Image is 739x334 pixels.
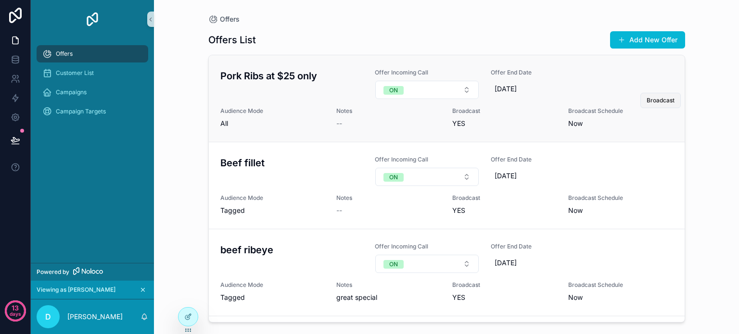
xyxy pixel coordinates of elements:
span: Offer End Date [491,156,595,163]
span: Audience Mode [220,194,325,202]
span: Audience Mode [220,281,325,289]
span: YES [452,119,557,128]
span: Offers [220,14,240,24]
a: Customer List [37,64,148,82]
span: [DATE] [495,84,591,94]
span: Audience Mode [220,107,325,115]
span: Customer List [56,69,94,77]
span: Broadcast Schedule [568,107,673,115]
div: ON [389,260,398,269]
a: Offers [208,14,240,24]
span: Now [568,119,673,128]
a: Campaign Targets [37,103,148,120]
span: Notes [336,281,441,289]
span: Viewing as [PERSON_NAME] [37,286,115,294]
span: All [220,119,325,128]
span: Broadcast Schedule [568,281,673,289]
span: Powered by [37,268,69,276]
span: Offer End Date [491,243,595,250]
span: Now [568,293,673,302]
span: Broadcast [647,97,675,104]
div: ON [389,86,398,95]
a: Pork Ribs at $25 onlyOffer Incoming CallSelect ButtonOffer End Date[DATE]Audience ModeAllNotes--B... [209,55,685,142]
span: Offers [56,50,73,58]
button: Select Button [375,81,479,99]
img: App logo [85,12,100,27]
a: Offers [37,45,148,62]
span: -- [336,119,342,128]
span: Broadcast Schedule [568,194,673,202]
span: -- [336,206,342,215]
p: [PERSON_NAME] [67,312,123,322]
span: [DATE] [495,171,591,181]
button: Broadcast [640,93,681,108]
span: Broadcast [452,281,557,289]
span: Offer Incoming Call [375,156,479,163]
span: D [45,311,51,322]
a: Campaigns [37,84,148,101]
a: Beef filletOffer Incoming CallSelect ButtonOffer End Date[DATE]Audience ModeTaggedNotes--Broadcas... [209,142,685,229]
div: scrollable content [31,38,154,133]
button: Select Button [375,168,479,186]
span: Campaigns [56,88,87,96]
a: Powered by [31,263,154,281]
div: ON [389,173,398,182]
span: Campaign Targets [56,108,106,115]
button: Add New Offer [610,31,685,49]
p: days [10,307,21,321]
span: Notes [336,107,441,115]
span: Now [568,206,673,215]
span: YES [452,206,557,215]
h3: Pork Ribs at $25 only [220,69,364,83]
span: [DATE] [495,258,591,268]
span: Tagged [220,293,325,302]
h1: Offers List [208,33,256,47]
span: YES [452,293,557,302]
span: Offer Incoming Call [375,69,479,76]
p: 13 [12,303,19,313]
a: beef ribeyeOffer Incoming CallSelect ButtonOffer End Date[DATE]Audience ModeTaggedNotesgreat spec... [209,229,685,316]
span: Tagged [220,206,325,215]
span: Broadcast [452,107,557,115]
span: Offer Incoming Call [375,243,479,250]
span: great special [336,293,441,302]
button: Select Button [375,255,479,273]
span: Broadcast [452,194,557,202]
h3: beef ribeye [220,243,364,257]
h3: Beef fillet [220,156,364,170]
span: Notes [336,194,441,202]
span: Offer End Date [491,69,595,76]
